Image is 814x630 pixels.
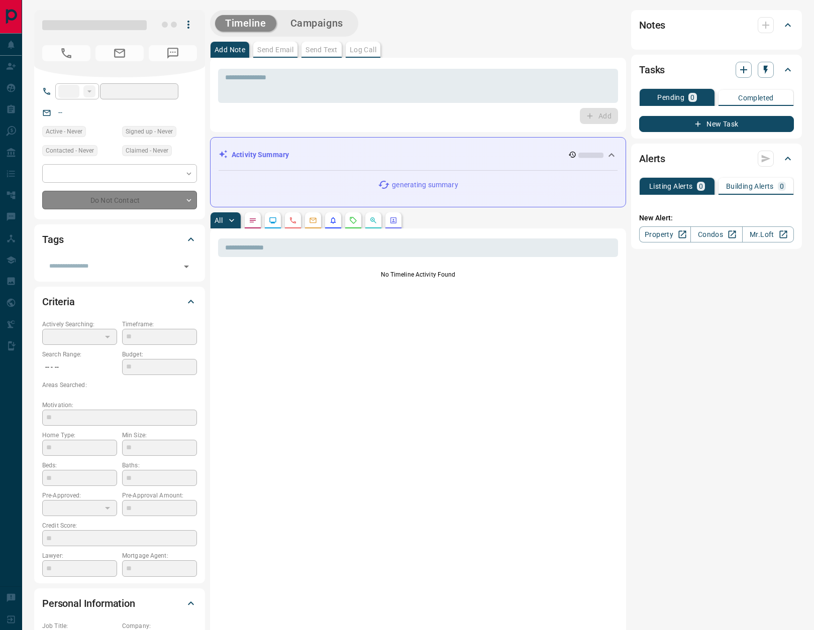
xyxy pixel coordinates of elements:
p: Actively Searching: [42,320,117,329]
p: Pre-Approved: [42,491,117,500]
p: Completed [738,94,774,101]
button: Timeline [215,15,276,32]
div: Do Not Contact [42,191,197,209]
h2: Alerts [639,151,665,167]
p: 0 [780,183,784,190]
div: Activity Summary [219,146,618,164]
p: New Alert: [639,213,794,223]
svg: Lead Browsing Activity [269,216,277,224]
p: Pending [657,94,684,101]
p: No Timeline Activity Found [218,270,618,279]
a: -- [58,108,62,116]
span: No Email [95,45,144,61]
h2: Criteria [42,294,75,310]
p: Timeframe: [122,320,197,329]
a: Condos [690,226,742,242]
p: Add Note [215,46,245,53]
div: Personal Information [42,591,197,615]
div: Notes [639,13,794,37]
a: Mr.Loft [742,226,794,242]
h2: Tags [42,231,63,247]
p: -- - -- [42,359,117,375]
button: Open [179,260,193,274]
span: No Number [42,45,90,61]
p: Building Alerts [726,183,774,190]
button: New Task [639,116,794,132]
p: Search Range: [42,350,117,359]
p: Areas Searched: [42,381,197,390]
div: Tasks [639,58,794,82]
div: Tags [42,227,197,251]
svg: Requests [349,216,357,224]
p: Activity Summary [232,150,289,160]
div: Alerts [639,147,794,171]
p: 0 [690,94,694,101]
p: Lawyer: [42,551,117,560]
span: Contacted - Never [46,146,94,156]
p: Min Size: [122,431,197,440]
p: Motivation: [42,401,197,410]
p: Budget: [122,350,197,359]
p: Baths: [122,461,197,470]
svg: Agent Actions [389,216,397,224]
p: Beds: [42,461,117,470]
span: Claimed - Never [126,146,168,156]
p: Listing Alerts [649,183,693,190]
h2: Tasks [639,62,665,78]
p: Mortgage Agent: [122,551,197,560]
svg: Opportunities [369,216,377,224]
svg: Notes [249,216,257,224]
p: Credit Score: [42,521,197,530]
h2: Personal Information [42,595,135,611]
a: Property [639,226,691,242]
p: generating summary [392,180,458,190]
span: No Number [149,45,197,61]
span: Signed up - Never [126,127,173,137]
p: All [215,217,223,224]
p: 0 [699,183,703,190]
span: Active - Never [46,127,82,137]
svg: Emails [309,216,317,224]
svg: Calls [289,216,297,224]
div: Criteria [42,290,197,314]
h2: Notes [639,17,665,33]
svg: Listing Alerts [329,216,337,224]
p: Pre-Approval Amount: [122,491,197,500]
button: Campaigns [280,15,353,32]
p: Home Type: [42,431,117,440]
